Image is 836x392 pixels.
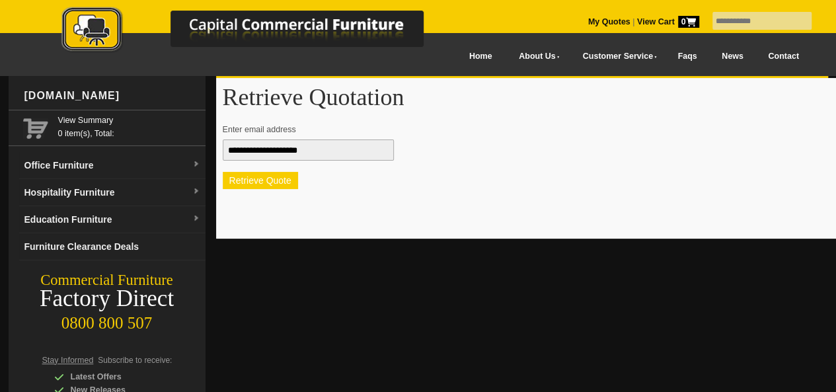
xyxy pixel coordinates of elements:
div: [DOMAIN_NAME] [19,76,206,116]
span: Subscribe to receive: [98,356,172,365]
button: Retrieve Quote [223,172,298,189]
a: Office Furnituredropdown [19,152,206,179]
div: 0800 800 507 [9,307,206,333]
a: Customer Service [568,42,665,71]
a: Furniture Clearance Deals [19,233,206,260]
div: Commercial Furniture [9,271,206,290]
a: View Summary [58,114,200,127]
div: Latest Offers [54,370,180,383]
a: About Us [504,42,568,71]
a: Education Furnituredropdown [19,206,206,233]
span: Stay Informed [42,356,94,365]
a: Capital Commercial Furniture Logo [25,7,488,59]
div: Factory Direct [9,290,206,308]
img: Capital Commercial Furniture Logo [25,7,488,55]
span: 0 [678,16,699,28]
img: dropdown [192,161,200,169]
a: Contact [755,42,811,71]
span: 0 item(s), Total: [58,114,200,138]
img: dropdown [192,188,200,196]
a: Hospitality Furnituredropdown [19,179,206,206]
img: dropdown [192,215,200,223]
a: Faqs [665,42,710,71]
h1: Retrieve Quotation [223,85,835,110]
strong: View Cart [637,17,699,26]
p: Enter email address [223,123,822,136]
a: News [709,42,755,71]
a: My Quotes [588,17,630,26]
a: View Cart0 [634,17,699,26]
